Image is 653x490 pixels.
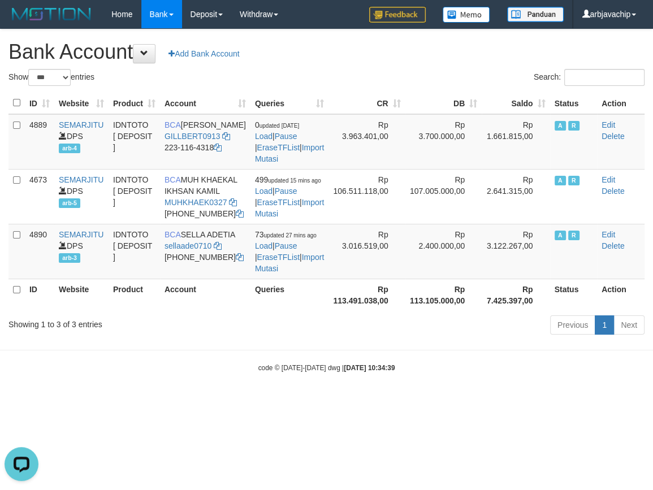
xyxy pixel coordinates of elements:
a: Load [255,241,273,250]
td: Rp 3.700.000,00 [405,114,482,170]
span: | | | [255,120,324,163]
span: BCA [165,120,181,129]
td: Rp 2.400.000,00 [405,224,482,279]
a: Add Bank Account [161,44,247,63]
a: EraseTFList [257,198,300,207]
span: BCA [165,175,181,184]
td: 4673 [25,169,54,224]
a: Edit [602,120,615,129]
span: Running [568,176,580,185]
a: sellaade0710 [165,241,211,250]
td: [PERSON_NAME] 223-116-4318 [160,114,250,170]
span: Running [568,231,580,240]
th: Website [54,279,109,311]
td: Rp 3.016.519,00 [328,224,405,279]
td: Rp 1.661.815,00 [482,114,550,170]
a: Delete [602,241,624,250]
td: IDNTOTO [ DEPOSIT ] [109,114,160,170]
a: 1 [595,315,614,335]
small: code © [DATE]-[DATE] dwg | [258,364,395,372]
span: Active [555,121,566,131]
span: Running [568,121,580,131]
img: MOTION_logo.png [8,6,94,23]
td: Rp 107.005.000,00 [405,169,482,224]
span: | | | [255,230,324,273]
th: Rp 7.425.397,00 [482,279,550,311]
th: Action [597,92,645,114]
a: Edit [602,175,615,184]
td: Rp 106.511.118,00 [328,169,405,224]
td: MUH KHAEKAL IKHSAN KAMIL [PHONE_NUMBER] [160,169,250,224]
a: GILLBERT0913 [165,132,220,141]
a: Next [613,315,645,335]
a: Edit [602,230,615,239]
label: Search: [534,69,645,86]
span: arb-3 [59,253,80,263]
td: IDNTOTO [ DEPOSIT ] [109,169,160,224]
span: updated [DATE] [260,123,299,129]
th: Status [550,279,598,311]
th: Account: activate to sort column ascending [160,92,250,114]
a: EraseTFList [257,143,300,152]
a: SEMARJITU [59,230,103,239]
th: Queries [250,279,328,311]
a: Copy sellaade0710 to clipboard [214,241,222,250]
td: Rp 3.963.401,00 [328,114,405,170]
a: Import Mutasi [255,143,324,163]
span: arb-4 [59,144,80,153]
strong: [DATE] 10:34:39 [344,364,395,372]
span: Active [555,176,566,185]
a: Load [255,187,273,196]
span: 0 [255,120,299,129]
td: Rp 3.122.267,00 [482,224,550,279]
a: Pause [275,187,297,196]
th: Rp 113.105.000,00 [405,279,482,311]
label: Show entries [8,69,94,86]
a: SEMARJITU [59,175,103,184]
td: 4890 [25,224,54,279]
th: Product [109,279,160,311]
a: MUHKHAEK0327 [165,198,227,207]
td: SELLA ADETIA [PHONE_NUMBER] [160,224,250,279]
td: Rp 2.641.315,00 [482,169,550,224]
th: DB: activate to sort column ascending [405,92,482,114]
a: Copy GILLBERT0913 to clipboard [222,132,230,141]
td: 4889 [25,114,54,170]
span: updated 15 mins ago [268,177,321,184]
a: Import Mutasi [255,198,324,218]
h1: Bank Account [8,41,645,63]
a: Pause [275,241,297,250]
a: Import Mutasi [255,253,324,273]
a: Delete [602,187,624,196]
th: ID [25,279,54,311]
td: IDNTOTO [ DEPOSIT ] [109,224,160,279]
a: Copy 7152165849 to clipboard [236,209,244,218]
span: BCA [165,230,181,239]
th: ID: activate to sort column ascending [25,92,54,114]
span: | | | [255,175,324,218]
td: DPS [54,169,109,224]
img: Feedback.jpg [369,7,426,23]
a: EraseTFList [257,253,300,262]
span: Active [555,231,566,240]
th: CR: activate to sort column ascending [328,92,405,114]
img: Button%20Memo.svg [443,7,490,23]
a: Delete [602,132,624,141]
select: Showentries [28,69,71,86]
a: SEMARJITU [59,120,103,129]
div: Showing 1 to 3 of 3 entries [8,314,263,330]
th: Action [597,279,645,311]
th: Status [550,92,598,114]
a: Copy MUHKHAEK0327 to clipboard [229,198,237,207]
th: Product: activate to sort column ascending [109,92,160,114]
img: panduan.png [507,7,564,22]
a: Load [255,132,273,141]
span: 499 [255,175,321,184]
th: Saldo: activate to sort column ascending [482,92,550,114]
span: arb-5 [59,198,80,208]
td: DPS [54,114,109,170]
a: Copy 6127014665 to clipboard [236,253,244,262]
a: Pause [275,132,297,141]
a: Previous [550,315,595,335]
span: 73 [255,230,317,239]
